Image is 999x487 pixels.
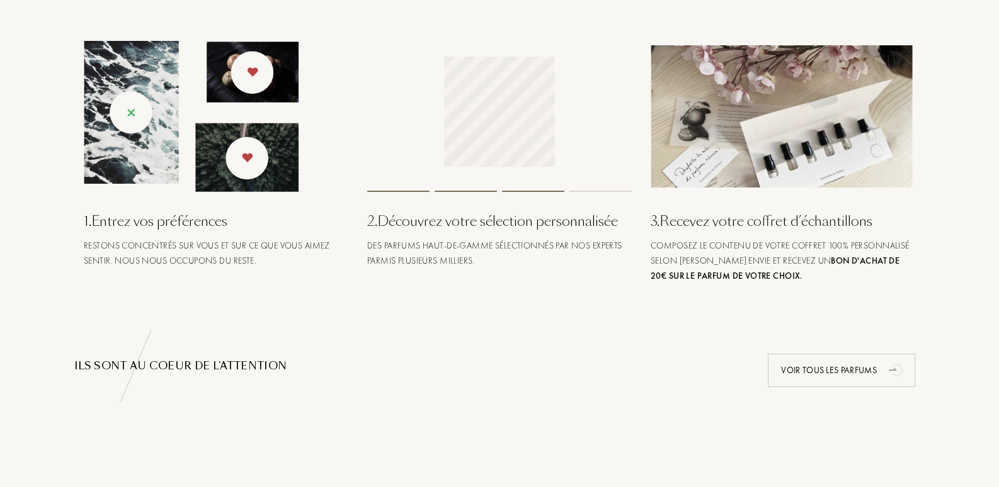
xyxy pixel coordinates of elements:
div: 3 . Recevez votre coffret d’échantillons [651,211,915,232]
div: 2 . Découvrez votre sélection personnalisée [367,211,632,232]
div: Voir tous les parfums [768,354,915,387]
div: Des parfums haut-de-gamme sélectionnés par nos experts parmis plusieurs milliers. [367,238,632,268]
span: Composez le contenu de votre coffret 100% personnalisé selon [PERSON_NAME] envie et recevez un [651,240,910,281]
div: Restons concentrés sur vous et sur ce que vous aimez sentir. Nous nous occupons du reste. [84,238,348,268]
img: landing_swipe.png [84,41,299,192]
div: ILS SONT au COEUR de l’attention [74,359,925,374]
div: 1 . Entrez vos préférences [84,211,348,232]
div: animation [884,357,910,382]
a: Voir tous les parfumsanimation [758,354,925,387]
img: box_landing_top.png [651,45,915,188]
